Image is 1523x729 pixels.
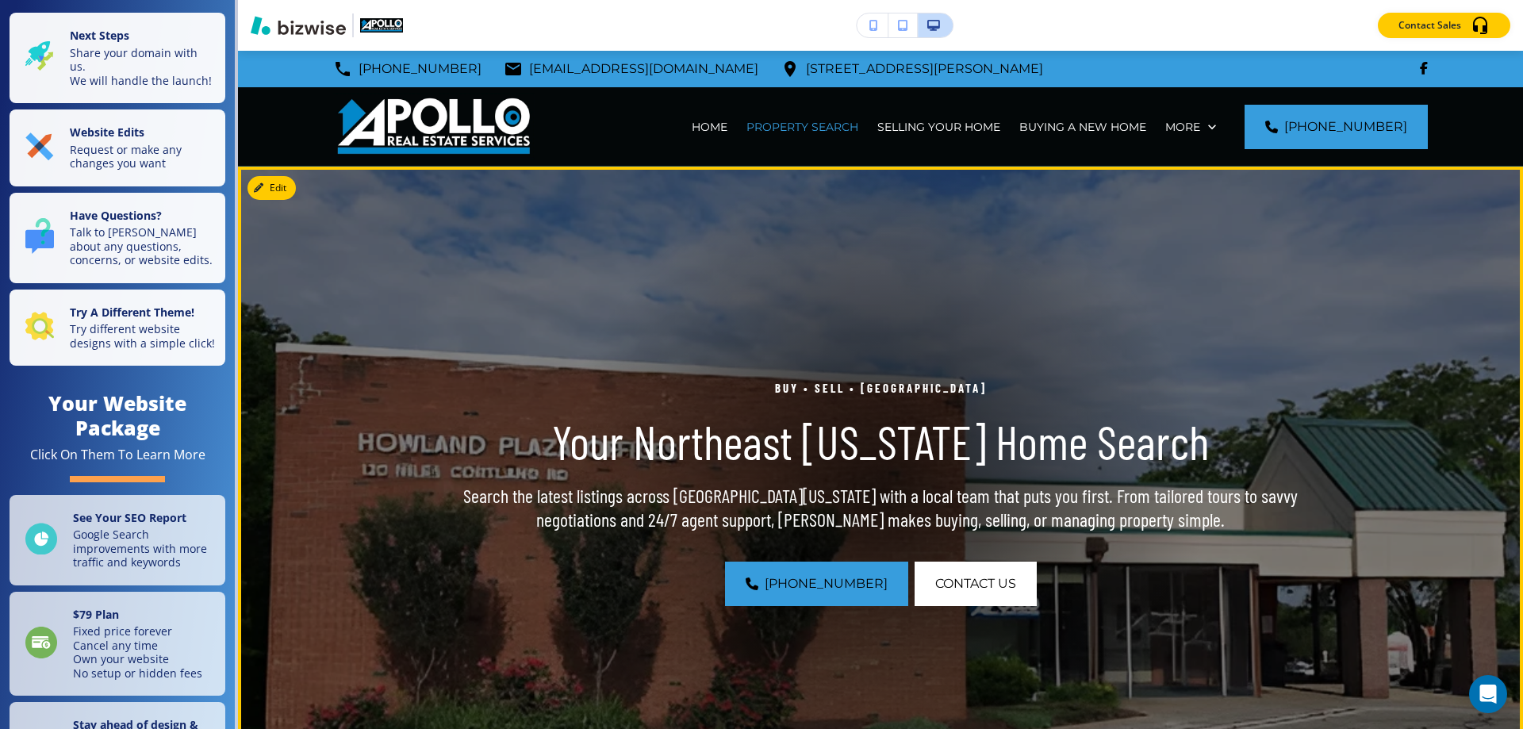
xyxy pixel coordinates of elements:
[359,57,481,81] p: [PHONE_NUMBER]
[30,447,205,463] div: Click On Them To Learn More
[915,562,1037,606] button: CONTACT US
[247,176,296,200] button: Edit
[10,592,225,696] a: $79 PlanFixed price foreverCancel any timeOwn your websiteNo setup or hidden fees
[1398,18,1461,33] p: Contact Sales
[1165,119,1200,135] p: More
[10,290,225,366] button: Try A Different Theme!Try different website designs with a simple click!
[746,119,858,135] p: PROPERTY SEARCH
[504,57,758,81] a: [EMAIL_ADDRESS][DOMAIN_NAME]
[70,305,194,320] strong: Try A Different Theme!
[70,143,216,171] p: Request or make any changes you want
[73,607,119,622] strong: $ 79 Plan
[935,574,1016,593] span: CONTACT US
[10,495,225,585] a: See Your SEO ReportGoogle Search improvements with more traffic and keywords
[360,18,403,33] img: Your Logo
[70,322,216,350] p: Try different website designs with a simple click!
[1469,675,1507,713] div: Open Intercom Messenger
[877,119,1000,135] p: SELLING YOUR HOME
[251,16,346,35] img: Bizwise Logo
[333,93,535,159] img: Apollo Real Estate Services
[70,225,216,267] p: Talk to [PERSON_NAME] about any questions, concerns, or website edits.
[424,484,1337,531] p: Search the latest listings across [GEOGRAPHIC_DATA][US_STATE] with a local team that puts you fir...
[70,125,144,140] strong: Website Edits
[424,378,1337,397] p: Buy • Sell • [GEOGRAPHIC_DATA]
[10,391,225,440] h4: Your Website Package
[10,193,225,283] button: Have Questions?Talk to [PERSON_NAME] about any questions, concerns, or website edits.
[692,119,727,135] p: HOME
[1019,119,1146,135] p: BUYING A NEW HOME
[529,57,758,81] p: [EMAIL_ADDRESS][DOMAIN_NAME]
[725,562,908,606] a: [PHONE_NUMBER]
[1245,105,1428,149] a: [PHONE_NUMBER]
[765,574,888,593] span: [PHONE_NUMBER]
[806,57,1043,81] p: [STREET_ADDRESS][PERSON_NAME]
[73,528,216,570] p: Google Search improvements with more traffic and keywords
[781,57,1043,81] a: [STREET_ADDRESS][PERSON_NAME]
[10,13,225,103] button: Next StepsShare your domain with us.We will handle the launch!
[10,109,225,186] button: Website EditsRequest or make any changes you want
[424,413,1337,470] p: Your Northeast [US_STATE] Home Search
[73,510,186,525] strong: See Your SEO Report
[70,46,216,88] p: Share your domain with us. We will handle the launch!
[1284,117,1407,136] span: [PHONE_NUMBER]
[70,208,162,223] strong: Have Questions?
[1378,13,1510,38] button: Contact Sales
[73,624,202,680] p: Fixed price forever Cancel any time Own your website No setup or hidden fees
[333,57,481,81] a: [PHONE_NUMBER]
[70,28,129,43] strong: Next Steps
